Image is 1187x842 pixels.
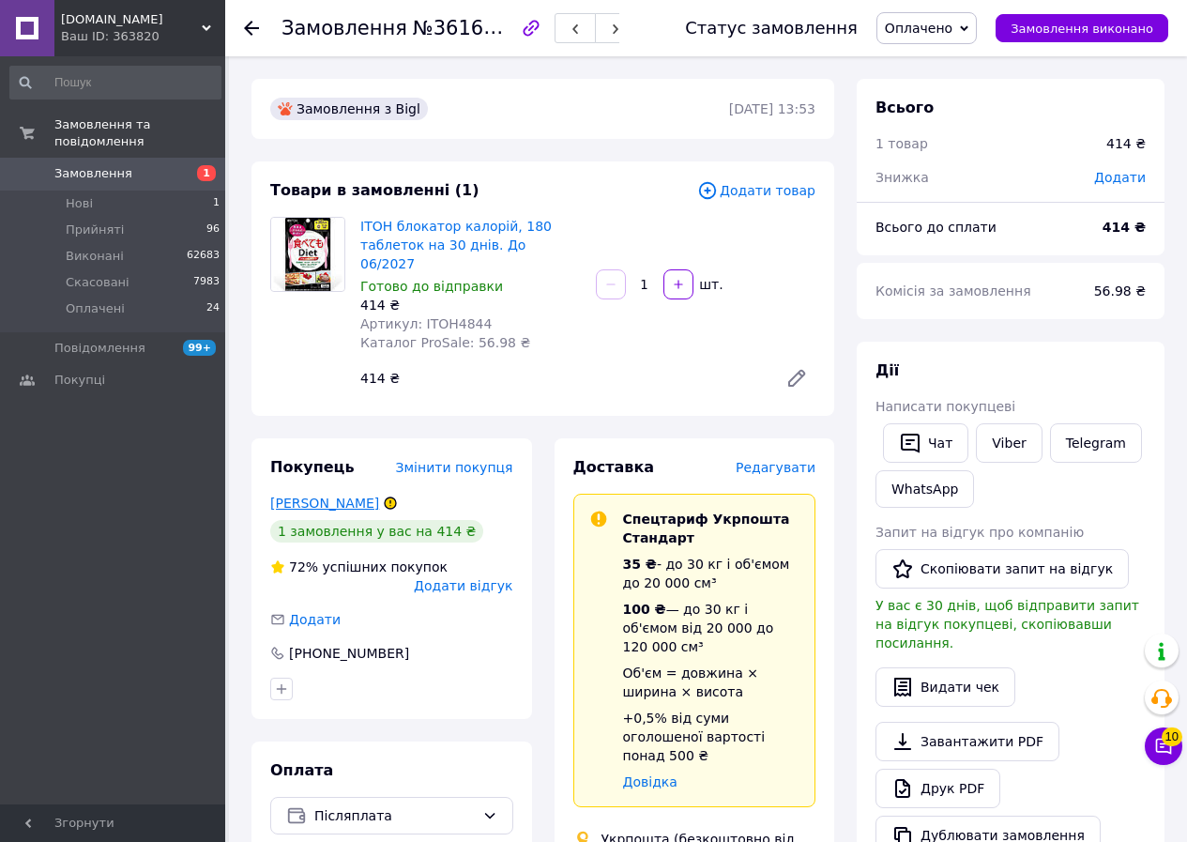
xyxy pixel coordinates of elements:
button: Видати чек [875,667,1015,707]
span: 35 ₴ [623,557,657,572]
span: 99+ [183,340,216,356]
a: Telegram [1050,423,1142,463]
span: Покупці [54,372,105,389]
b: 414 ₴ [1103,220,1146,235]
span: Замовлення та повідомлення [54,116,225,150]
button: Чат з покупцем10 [1145,727,1182,765]
span: 10 [1162,727,1182,746]
span: Додати [1094,170,1146,185]
span: 24 [206,300,220,317]
div: 414 ₴ [353,365,770,391]
span: 62683 [187,248,220,265]
span: besuto.com.ua [61,11,202,28]
span: Покупець [270,458,355,476]
div: 414 ₴ [360,296,581,314]
span: 1 [197,165,216,181]
span: Додати [289,612,341,627]
span: Комісія за замовлення [875,283,1031,299]
span: Всього [875,99,934,116]
a: Довідка [623,774,677,789]
span: 56.98 ₴ [1094,283,1146,299]
span: Запит на відгук про компанію [875,525,1084,540]
span: Оплачено [885,21,952,36]
span: Спецтариф Укрпошта Стандарт [623,512,790,545]
button: Скопіювати запит на відгук [875,549,1129,589]
span: Виконані [66,248,124,265]
span: Каталог ProSale: 56.98 ₴ [360,335,530,350]
time: [DATE] 13:53 [729,101,815,116]
span: Нові [66,195,93,212]
span: 7983 [193,274,220,291]
div: 414 ₴ [1106,134,1146,153]
div: +0,5% від суми оголошеної вартості понад 500 ₴ [623,709,800,765]
span: 96 [206,222,220,238]
span: Замовлення [54,165,132,182]
span: Товари в замовленні (1) [270,181,479,199]
span: Написати покупцеві [875,399,1015,414]
span: Всього до сплати [875,220,997,235]
span: 72% [289,559,318,574]
a: Редагувати [778,360,815,397]
span: Замовлення виконано [1011,22,1153,36]
input: Пошук [9,66,221,100]
img: ITOH блокатор калорій, 180 таблеток на 30 днів. До 06/2027 [271,218,344,291]
span: Додати відгук [414,578,512,593]
span: Дії [875,361,899,379]
button: Замовлення виконано [996,14,1168,42]
span: Артикул: ITOH4844 [360,316,492,331]
span: Оплата [270,761,333,779]
span: У вас є 30 днів, щоб відправити запит на відгук покупцеві, скопіювавши посилання. [875,598,1139,651]
div: — до 30 кг і об'ємом від 20 000 до 120 000 см³ [623,600,800,656]
div: Ваш ID: 363820 [61,28,225,45]
div: [PHONE_NUMBER] [287,644,411,663]
span: Скасовані [66,274,129,291]
div: Замовлення з Bigl [270,98,428,120]
button: Чат [883,423,968,463]
span: Готово до відправки [360,279,503,294]
span: 1 товар [875,136,928,151]
span: Доставка [573,458,655,476]
span: Редагувати [736,460,815,475]
span: Замовлення [282,17,407,39]
div: Повернутися назад [244,19,259,38]
div: Об'єм = довжина × ширина × висота [623,664,800,701]
span: Додати товар [697,180,815,201]
div: - до 30 кг і об'ємом до 20 000 см³ [623,555,800,592]
div: шт. [695,275,725,294]
span: 100 ₴ [623,602,666,617]
div: 1 замовлення у вас на 414 ₴ [270,520,483,543]
span: 1 [213,195,220,212]
div: успішних покупок [270,558,448,576]
a: Друк PDF [875,769,1000,808]
a: Viber [976,423,1042,463]
div: Статус замовлення [685,19,858,38]
a: WhatsApp [875,470,974,508]
span: Прийняті [66,222,124,238]
span: Знижка [875,170,929,185]
span: Оплачені [66,300,125,317]
span: Післяплата [314,805,475,826]
a: ITOH блокатор калорій, 180 таблеток на 30 днів. До 06/2027 [360,219,552,271]
span: Повідомлення [54,340,145,357]
span: Змінити покупця [396,460,513,475]
a: [PERSON_NAME] [270,496,379,511]
a: Завантажити PDF [875,722,1059,761]
span: №361613574 [413,16,546,39]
